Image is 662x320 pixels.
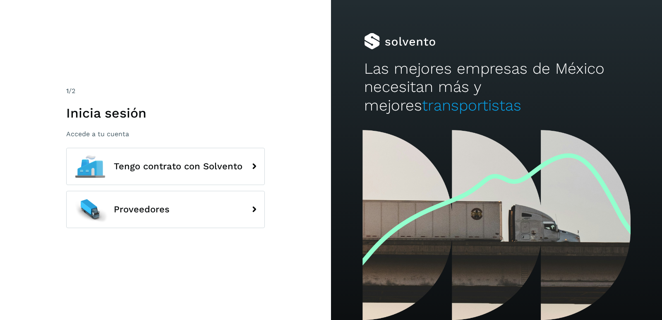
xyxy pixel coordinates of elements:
[66,130,265,138] p: Accede a tu cuenta
[114,161,242,171] span: Tengo contrato con Solvento
[66,148,265,185] button: Tengo contrato con Solvento
[66,105,265,121] h1: Inicia sesión
[66,87,69,95] span: 1
[114,205,170,214] span: Proveedores
[364,60,629,115] h2: Las mejores empresas de México necesitan más y mejores
[422,96,521,114] span: transportistas
[66,191,265,228] button: Proveedores
[66,86,265,96] div: /2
